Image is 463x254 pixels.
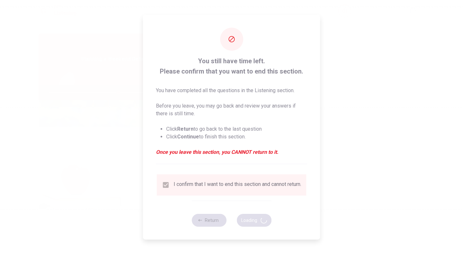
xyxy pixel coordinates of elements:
[192,214,226,227] button: Return
[156,148,307,156] em: Once you leave this section, you CANNOT return to it.
[156,87,307,94] p: You have completed all the questions in the Listening section.
[156,56,307,76] span: You still have time left. Please confirm that you want to end this section.
[166,133,307,141] li: Click to finish this section.
[237,214,271,227] button: Loading
[166,125,307,133] li: Click to go back to the last question
[174,181,301,189] div: I confirm that I want to end this section and cannot return.
[177,126,194,132] strong: Return
[156,102,307,118] p: Before you leave, you may go back and review your answers if there is still time.
[177,134,199,140] strong: Continue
